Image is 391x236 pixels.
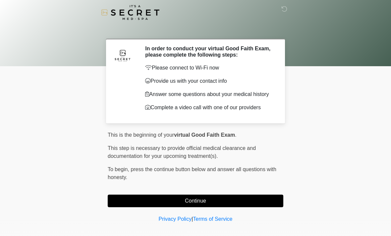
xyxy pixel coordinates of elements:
button: Continue [108,195,283,207]
span: This is the beginning of your [108,132,174,138]
span: To begin, [108,166,131,172]
h2: In order to conduct your virtual Good Faith Exam, please complete the following steps: [145,45,273,58]
img: Agent Avatar [113,45,133,65]
p: Please connect to Wi-Fi now [145,64,273,72]
p: Answer some questions about your medical history [145,90,273,98]
strong: virtual Good Faith Exam [174,132,235,138]
span: . [235,132,236,138]
a: | [192,216,193,222]
img: It's A Secret Med Spa Logo [101,5,159,20]
a: Terms of Service [193,216,232,222]
a: Privacy Policy [159,216,192,222]
p: Provide us with your contact info [145,77,273,85]
p: Complete a video call with one of our providers [145,104,273,112]
span: press the continue button below and answer all questions with honesty. [108,166,276,180]
span: This step is necessary to provide official medical clearance and documentation for your upcoming ... [108,145,256,159]
h1: ‎ ‎ [103,24,288,36]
